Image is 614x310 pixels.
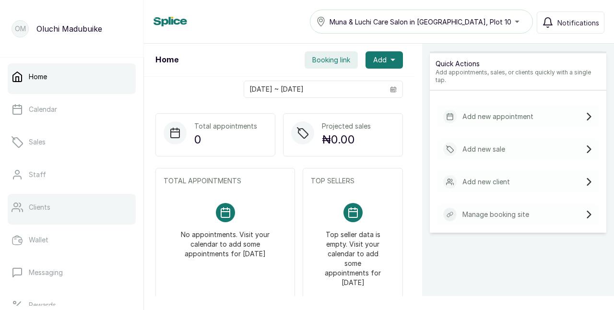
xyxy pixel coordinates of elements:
[462,112,533,121] p: Add new appointment
[322,222,383,287] p: Top seller data is empty. Visit your calendar to add some appointments for [DATE]
[557,18,599,28] span: Notifications
[175,222,275,259] p: No appointments. Visit your calendar to add some appointments for [DATE]
[8,259,136,286] a: Messaging
[164,176,287,186] p: TOTAL APPOINTMENTS
[8,96,136,123] a: Calendar
[8,129,136,155] a: Sales
[8,194,136,221] a: Clients
[8,227,136,253] a: Wallet
[194,131,257,148] p: 0
[29,235,48,245] p: Wallet
[537,12,604,34] button: Notifications
[8,63,136,90] a: Home
[36,23,102,35] p: Oluchi Madubuike
[436,59,601,69] p: Quick Actions
[322,121,371,131] p: Projected sales
[29,268,63,277] p: Messaging
[330,17,511,27] span: Muna & Luchi Care Salon in [GEOGRAPHIC_DATA], Plot 10
[312,55,350,65] span: Booking link
[305,51,358,69] button: Booking link
[155,54,178,66] h1: Home
[462,177,510,187] p: Add new client
[29,300,56,310] p: Rewards
[15,24,26,34] p: OM
[29,72,47,82] p: Home
[373,55,387,65] span: Add
[244,81,384,97] input: Select date
[29,203,50,212] p: Clients
[29,137,46,147] p: Sales
[322,131,371,148] p: ₦0.00
[194,121,257,131] p: Total appointments
[29,105,57,114] p: Calendar
[462,144,505,154] p: Add new sale
[311,176,395,186] p: TOP SELLERS
[8,161,136,188] a: Staff
[366,51,403,69] button: Add
[390,86,397,93] svg: calendar
[462,210,529,219] p: Manage booking site
[310,10,533,34] button: Muna & Luchi Care Salon in [GEOGRAPHIC_DATA], Plot 10
[436,69,601,84] p: Add appointments, sales, or clients quickly with a single tap.
[29,170,46,179] p: Staff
